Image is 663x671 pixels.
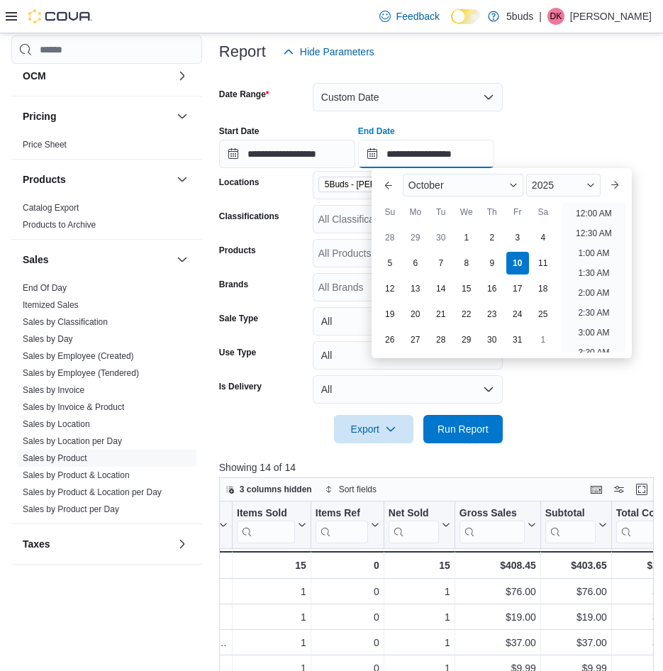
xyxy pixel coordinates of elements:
[459,507,525,543] div: Gross Sales
[572,265,615,282] li: 1:30 AM
[430,226,452,249] div: day-30
[23,368,139,378] a: Sales by Employee (Tendered)
[377,174,400,196] button: Previous Month
[588,481,605,498] button: Keyboard shortcuts
[389,507,439,521] div: Net Sold
[572,245,615,262] li: 1:00 AM
[23,487,162,498] span: Sales by Product & Location per Day
[408,179,444,191] span: October
[219,177,260,188] label: Locations
[23,203,79,213] a: Catalog Export
[23,202,79,213] span: Catalog Export
[219,381,262,392] label: Is Delivery
[11,136,202,159] div: Pricing
[459,634,536,651] div: $37.00
[459,507,536,543] button: Gross Sales
[572,324,615,341] li: 3:00 AM
[316,507,368,543] div: Items Ref
[23,317,108,327] a: Sales by Classification
[219,460,658,475] p: Showing 14 of 14
[23,436,122,447] span: Sales by Location per Day
[23,109,171,123] button: Pricing
[532,252,555,274] div: day-11
[396,9,440,23] span: Feedback
[316,583,379,600] div: 0
[237,634,306,651] div: 1
[318,177,444,192] span: 5Buds - Regina
[611,481,628,498] button: Display options
[374,2,445,30] a: Feedback
[23,283,67,293] a: End Of Day
[23,504,119,514] a: Sales by Product per Day
[219,245,256,256] label: Products
[379,201,401,223] div: Su
[430,201,452,223] div: Tu
[219,89,269,100] label: Date Range
[506,328,529,351] div: day-31
[23,504,119,515] span: Sales by Product per Day
[342,415,405,443] span: Export
[23,253,49,267] h3: Sales
[572,284,615,301] li: 2:00 AM
[423,415,503,443] button: Run Report
[23,537,171,551] button: Taxes
[23,453,87,464] span: Sales by Product
[403,174,523,196] div: Button. Open the month selector. October is currently selected.
[379,252,401,274] div: day-5
[313,307,503,335] button: All
[389,609,450,626] div: 1
[174,67,191,84] button: OCM
[438,422,489,436] span: Run Report
[11,279,202,523] div: Sales
[219,279,248,290] label: Brands
[23,351,134,361] a: Sales by Employee (Created)
[23,418,90,430] span: Sales by Location
[277,38,380,66] button: Hide Parameters
[174,536,191,553] button: Taxes
[219,43,266,60] h3: Report
[316,609,379,626] div: 0
[23,253,171,267] button: Sales
[545,557,607,574] div: $403.65
[545,507,607,543] button: Subtotal
[404,252,427,274] div: day-6
[219,140,355,168] input: Press the down key to open a popover containing a calendar.
[481,201,503,223] div: Th
[23,219,96,231] span: Products to Archive
[404,303,427,326] div: day-20
[358,126,395,137] label: End Date
[23,350,134,362] span: Sales by Employee (Created)
[237,507,295,521] div: Items Sold
[23,367,139,379] span: Sales by Employee (Tendered)
[23,470,130,480] a: Sales by Product & Location
[404,328,427,351] div: day-27
[23,69,171,83] button: OCM
[316,507,379,543] button: Items Ref
[603,174,626,196] button: Next month
[389,634,450,651] div: 1
[532,328,555,351] div: day-1
[237,609,306,626] div: 1
[174,171,191,188] button: Products
[451,9,481,24] input: Dark Mode
[532,303,555,326] div: day-25
[459,507,525,521] div: Gross Sales
[532,179,554,191] span: 2025
[506,8,533,25] p: 5buds
[23,537,50,551] h3: Taxes
[455,252,478,274] div: day-8
[220,481,318,498] button: 3 columns hidden
[545,609,607,626] div: $19.00
[23,401,124,413] span: Sales by Invoice & Product
[532,277,555,300] div: day-18
[23,334,73,344] a: Sales by Day
[481,277,503,300] div: day-16
[300,45,374,59] span: Hide Parameters
[174,251,191,268] button: Sales
[481,328,503,351] div: day-30
[481,303,503,326] div: day-23
[23,172,66,187] h3: Products
[539,8,542,25] p: |
[377,225,556,353] div: October, 2025
[23,140,67,150] a: Price Sheet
